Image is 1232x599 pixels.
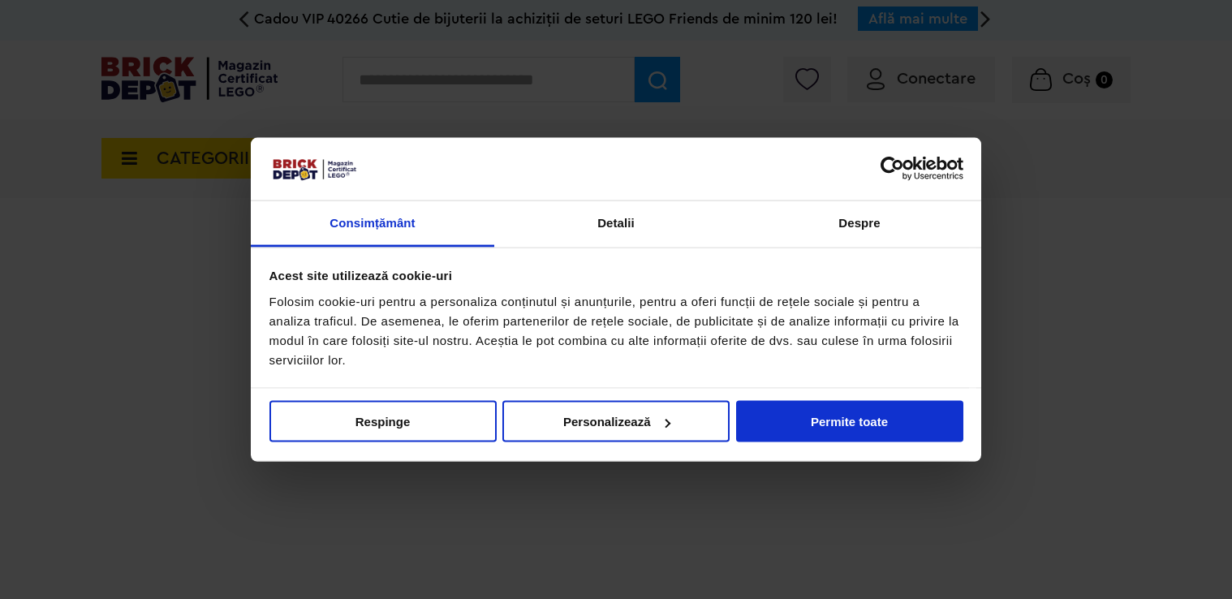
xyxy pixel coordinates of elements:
[738,200,981,247] a: Despre
[821,157,963,181] a: Usercentrics Cookiebot - opens in a new window
[736,401,963,442] button: Permite toate
[269,291,963,369] div: Folosim cookie-uri pentru a personaliza conținutul și anunțurile, pentru a oferi funcții de rețel...
[269,266,963,286] div: Acest site utilizează cookie-uri
[269,156,359,182] img: siglă
[494,200,738,247] a: Detalii
[502,401,730,442] button: Personalizează
[251,200,494,247] a: Consimțământ
[269,401,497,442] button: Respinge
